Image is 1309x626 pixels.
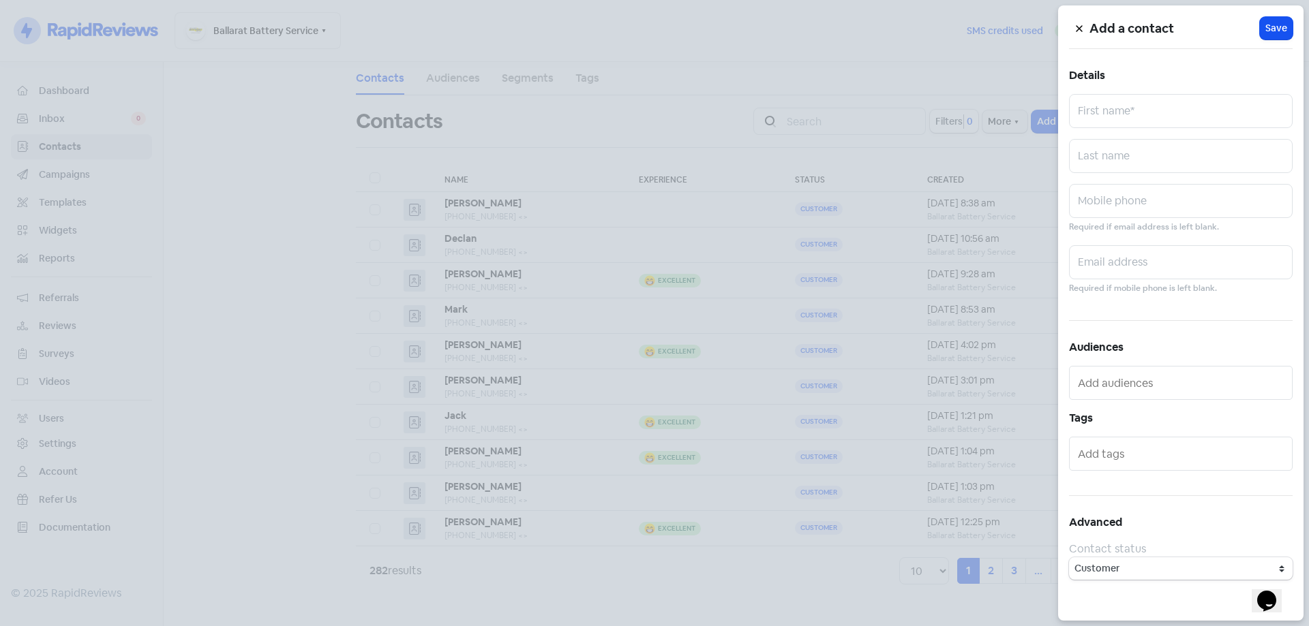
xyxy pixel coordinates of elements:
[1078,372,1287,394] input: Add audiences
[1069,221,1219,234] small: Required if email address is left blank.
[1252,572,1295,612] iframe: chat widget
[1265,21,1287,35] span: Save
[1069,65,1293,86] h5: Details
[1089,18,1260,39] h5: Add a contact
[1069,337,1293,358] h5: Audiences
[1069,94,1293,128] input: First name
[1069,282,1217,295] small: Required if mobile phone is left blank.
[1069,541,1293,557] div: Contact status
[1069,184,1293,218] input: Mobile phone
[1069,512,1293,533] h5: Advanced
[1069,408,1293,428] h5: Tags
[1069,139,1293,173] input: Last name
[1069,245,1293,279] input: Email address
[1078,443,1287,465] input: Add tags
[1260,17,1293,40] button: Save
